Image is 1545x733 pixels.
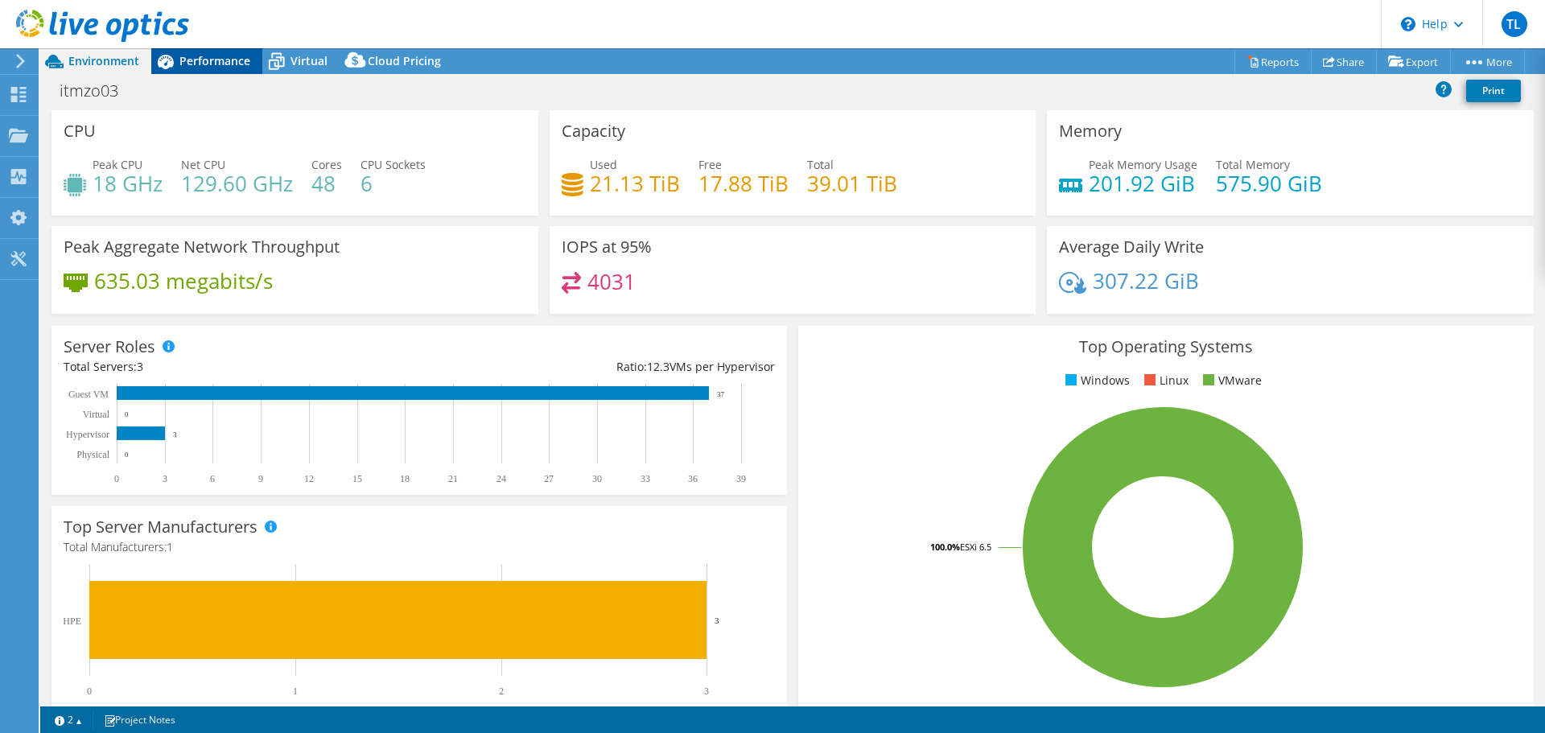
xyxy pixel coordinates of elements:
tspan: ESXi 6.5 [960,541,991,553]
text: 1 [293,686,298,697]
text: 0 [125,451,129,459]
text: 3 [163,473,167,484]
h4: 635.03 megabits/s [94,272,273,290]
text: 9 [258,473,263,484]
text: 0 [87,686,92,697]
a: Share [1311,49,1377,74]
span: 3 [137,359,143,374]
h3: IOPS at 95% [562,238,652,256]
span: Cloud Pricing [368,53,441,68]
li: VMware [1199,372,1262,389]
text: Hypervisor [66,429,109,440]
h3: Server Roles [64,338,155,356]
span: Net CPU [181,157,225,172]
h4: 21.13 TiB [590,175,680,192]
span: Total [807,157,834,172]
text: Physical [76,449,109,460]
span: Performance [179,53,250,68]
a: Project Notes [93,710,187,730]
h4: 18 GHz [93,175,163,192]
span: Peak Memory Usage [1089,157,1197,172]
span: 12.3 [647,359,669,374]
span: Cores [311,157,342,172]
li: Linux [1140,372,1189,389]
h3: CPU [64,122,96,140]
text: 3 [715,616,719,625]
text: 33 [641,473,650,484]
h4: 6 [360,175,426,192]
a: 2 [43,710,93,730]
h1: itmzo03 [52,82,143,100]
text: 24 [496,473,506,484]
text: HPE [63,616,81,627]
a: Print [1466,80,1521,102]
h4: 48 [311,175,342,192]
span: CPU Sockets [360,157,426,172]
text: Virtual [83,409,110,420]
h4: 575.90 GiB [1216,175,1322,192]
text: 37 [717,390,725,398]
span: TL [1502,11,1527,37]
text: 3 [173,430,177,439]
text: 30 [592,473,602,484]
text: Guest VM [68,389,109,400]
li: Windows [1061,372,1130,389]
h4: 201.92 GiB [1089,175,1197,192]
text: 6 [210,473,215,484]
h3: Memory [1059,122,1122,140]
text: 0 [114,473,119,484]
h3: Top Server Manufacturers [64,518,257,536]
h4: 307.22 GiB [1093,272,1199,290]
text: 12 [304,473,314,484]
tspan: 100.0% [930,541,960,553]
text: 3 [704,686,709,697]
text: 18 [400,473,410,484]
text: 27 [544,473,554,484]
span: Environment [68,53,139,68]
div: Total Servers: [64,358,419,376]
svg: \n [1401,17,1415,31]
div: Ratio: VMs per Hypervisor [419,358,775,376]
text: 21 [448,473,458,484]
a: Reports [1234,49,1312,74]
h4: 39.01 TiB [807,175,897,192]
h4: 129.60 GHz [181,175,293,192]
text: 0 [125,410,129,418]
text: 39 [736,473,746,484]
h3: Average Daily Write [1059,238,1204,256]
text: 2 [499,686,504,697]
span: 1 [167,539,173,554]
span: Used [590,157,617,172]
h3: Top Operating Systems [810,338,1522,356]
h4: Total Manufacturers: [64,538,775,556]
h3: Capacity [562,122,625,140]
span: Free [698,157,722,172]
a: Export [1376,49,1451,74]
text: 36 [688,473,698,484]
span: Peak CPU [93,157,142,172]
span: Virtual [290,53,328,68]
a: More [1450,49,1525,74]
h4: 4031 [587,273,636,290]
span: Total Memory [1216,157,1290,172]
h4: 17.88 TiB [698,175,789,192]
h3: Peak Aggregate Network Throughput [64,238,340,256]
text: 15 [352,473,362,484]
